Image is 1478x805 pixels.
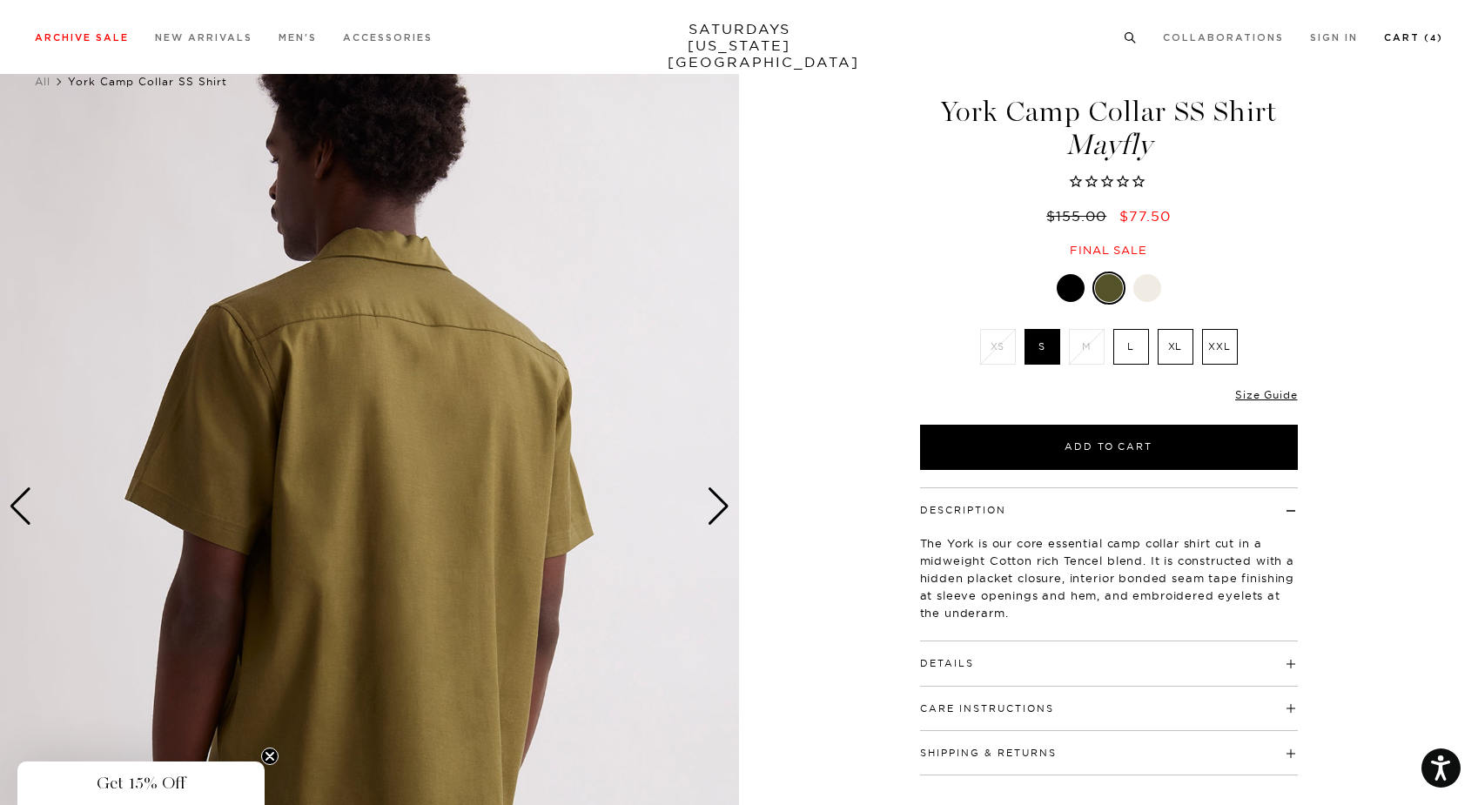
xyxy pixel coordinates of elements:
[1310,33,1358,43] a: Sign In
[261,748,279,765] button: Close teaser
[1202,329,1238,365] label: XXL
[1113,329,1149,365] label: L
[1430,35,1437,43] small: 4
[35,33,129,43] a: Archive Sale
[279,33,317,43] a: Men's
[1163,33,1284,43] a: Collaborations
[920,425,1298,470] button: Add to Cart
[917,243,1300,258] div: Final sale
[343,33,433,43] a: Accessories
[155,33,252,43] a: New Arrivals
[917,97,1300,159] h1: York Camp Collar SS Shirt
[917,173,1300,191] span: Rated 0.0 out of 5 stars 0 reviews
[97,773,185,794] span: Get 15% Off
[68,75,227,88] span: York Camp Collar SS Shirt
[1119,207,1171,225] span: $77.50
[920,534,1298,621] p: The York is our core essential camp collar shirt cut in a midweight Cotton rich Tencel blend. It ...
[920,748,1057,758] button: Shipping & Returns
[920,704,1054,714] button: Care Instructions
[1158,329,1193,365] label: XL
[1046,207,1113,225] del: $155.00
[1384,33,1443,43] a: Cart (4)
[1235,388,1297,401] a: Size Guide
[920,659,974,668] button: Details
[17,761,265,805] div: Get 15% OffClose teaser
[707,487,730,526] div: Next slide
[9,487,32,526] div: Previous slide
[35,75,50,88] a: All
[920,506,1006,515] button: Description
[668,21,811,70] a: SATURDAYS[US_STATE][GEOGRAPHIC_DATA]
[1025,329,1060,365] label: S
[917,131,1300,159] span: Mayfly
